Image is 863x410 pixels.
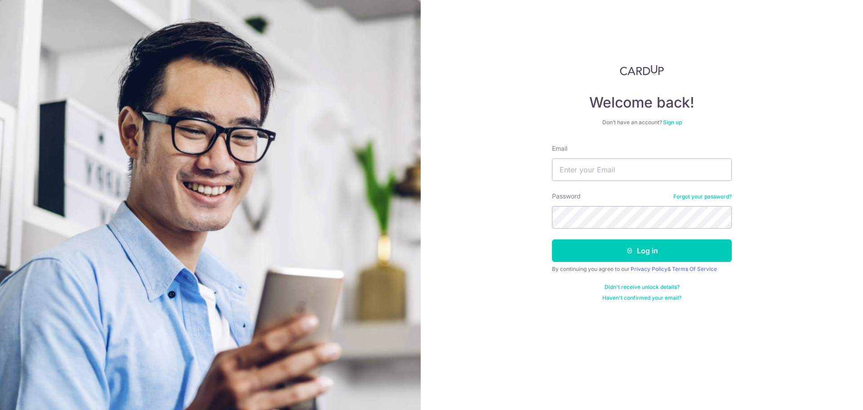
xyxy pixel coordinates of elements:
a: Haven't confirmed your email? [602,294,681,302]
a: Didn't receive unlock details? [605,284,680,291]
a: Terms Of Service [672,266,717,272]
label: Password [552,192,581,201]
a: Sign up [663,119,682,126]
input: Enter your Email [552,158,732,181]
a: Privacy Policy [631,266,667,272]
a: Forgot your password? [673,193,732,200]
div: By continuing you agree to our & [552,266,732,273]
button: Log in [552,239,732,262]
label: Email [552,144,567,153]
div: Don’t have an account? [552,119,732,126]
img: CardUp Logo [620,65,664,76]
h4: Welcome back! [552,94,732,112]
